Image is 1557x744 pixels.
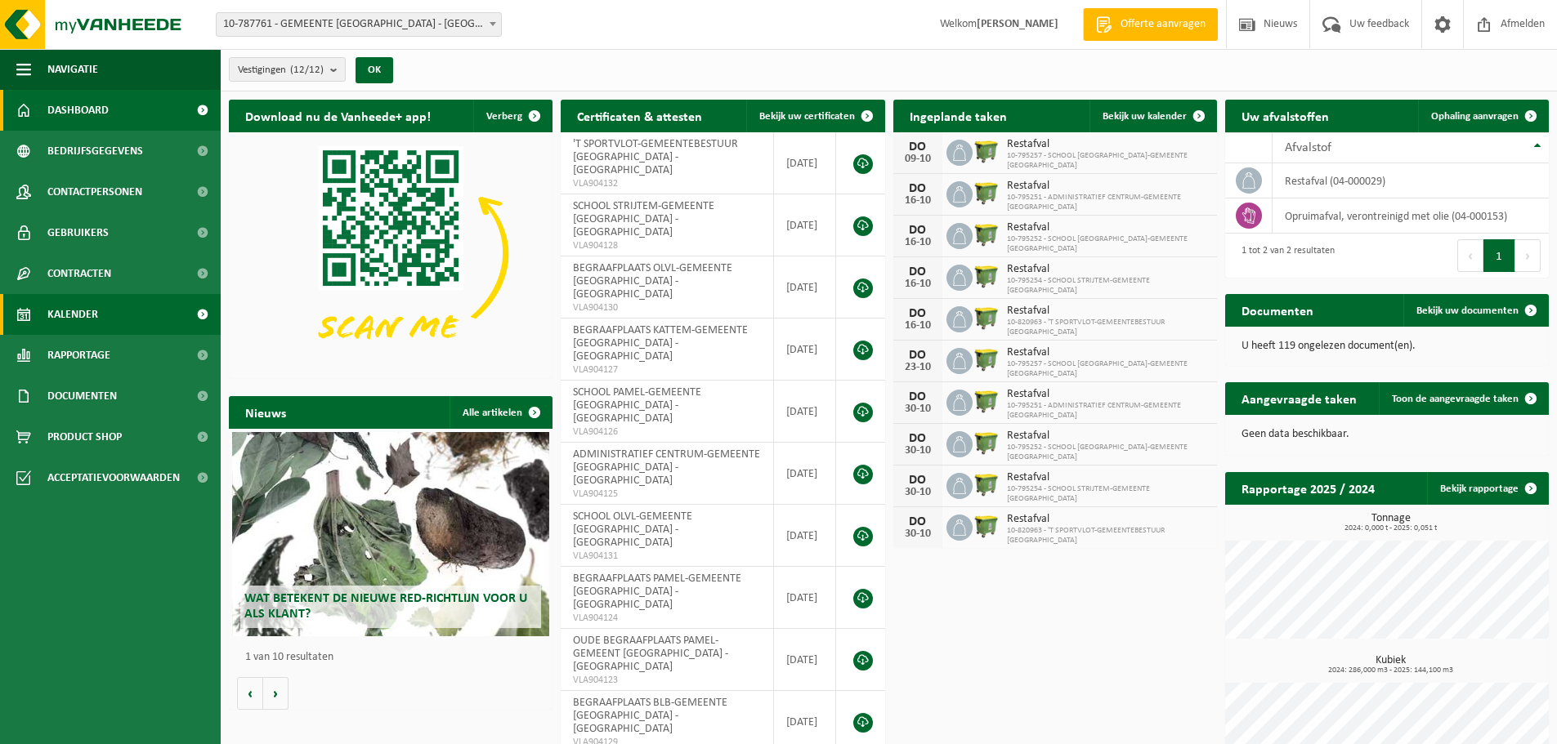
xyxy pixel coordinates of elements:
[1427,472,1547,505] a: Bekijk rapportage
[973,137,1000,165] img: WB-1100-HPE-GN-50
[902,432,934,445] div: DO
[47,49,98,90] span: Navigatie
[902,278,934,290] div: 16-10
[237,677,263,710] button: Vorige
[973,262,1000,290] img: WB-1100-HPE-GN-50
[1273,198,1549,234] td: opruimafval, verontreinigd met olie (04-000153)
[473,100,551,132] button: Verberg
[573,697,727,735] span: BEGRAAFPLAATS BLB-GEMEENTE [GEOGRAPHIC_DATA] - [GEOGRAPHIC_DATA]
[1007,430,1209,443] span: Restafval
[1007,234,1209,254] span: 10-795252 - SCHOOL [GEOGRAPHIC_DATA]-GEMEENTE [GEOGRAPHIC_DATA]
[977,18,1058,30] strong: [PERSON_NAME]
[1007,276,1209,296] span: 10-795254 - SCHOOL STRIJTEM-GEMEENTE [GEOGRAPHIC_DATA]
[1233,666,1549,675] span: 2024: 286,000 m3 - 2025: 144,100 m3
[573,324,748,363] span: BEGRAAFPLAATS KATTEM-GEMEENTE [GEOGRAPHIC_DATA] - [GEOGRAPHIC_DATA]
[902,403,934,415] div: 30-10
[47,90,109,131] span: Dashboard
[1007,151,1209,171] span: 10-795257 - SCHOOL [GEOGRAPHIC_DATA]-GEMEENTE [GEOGRAPHIC_DATA]
[573,425,761,439] span: VLA904126
[573,239,761,252] span: VLA904128
[1483,239,1515,272] button: 1
[1225,472,1391,504] h2: Rapportage 2025 / 2024
[973,387,1000,415] img: WB-1100-HPE-GN-50
[573,363,761,376] span: VLA904127
[1379,382,1547,415] a: Toon de aangevraagde taken
[245,652,544,663] p: 1 van 10 resultaten
[774,256,836,319] td: [DATE]
[1007,359,1209,379] span: 10-795257 - SCHOOL [GEOGRAPHIC_DATA]-GEMEENTE [GEOGRAPHIC_DATA]
[47,131,143,172] span: Bedrijfsgegevens
[1007,138,1209,151] span: Restafval
[238,58,324,82] span: Vestigingen
[573,510,692,549] span: SCHOOL OLVL-GEMEENTE [GEOGRAPHIC_DATA] - [GEOGRAPHIC_DATA]
[1225,294,1330,326] h2: Documenten
[1007,443,1209,462] span: 10-795252 - SCHOOL [GEOGRAPHIC_DATA]-GEMEENTE [GEOGRAPHIC_DATA]
[1273,163,1549,198] td: restafval (04-000029)
[973,429,1000,457] img: WB-1100-HPE-GN-50
[902,320,934,332] div: 16-10
[973,512,1000,540] img: WB-1100-HPE-GN-50
[902,445,934,457] div: 30-10
[232,432,549,636] a: Wat betekent de nieuwe RED-richtlijn voor u als klant?
[573,674,761,687] span: VLA904123
[573,488,761,501] span: VLA904125
[229,57,346,82] button: Vestigingen(12/12)
[1416,305,1519,316] span: Bekijk uw documenten
[1007,346,1209,359] span: Restafval
[229,132,553,375] img: Download de VHEPlus App
[1007,305,1209,318] span: Restafval
[229,100,447,131] h2: Download nu de Vanheede+ app!
[774,194,836,256] td: [DATE]
[1285,141,1331,154] span: Afvalstof
[573,635,728,673] span: OUDE BEGRAAFPLAATS PAMEL-GEMEENT [GEOGRAPHIC_DATA] - [GEOGRAPHIC_DATA]
[47,417,122,457] span: Product Shop
[759,111,855,122] span: Bekijk uw certificaten
[973,221,1000,248] img: WB-1100-HPE-GN-50
[450,396,551,429] a: Alle artikelen
[902,224,934,237] div: DO
[573,177,761,190] span: VLA904132
[47,457,180,498] span: Acceptatievoorwaarden
[774,381,836,443] td: [DATE]
[774,132,836,194] td: [DATE]
[486,111,522,122] span: Verberg
[290,65,324,75] count: (12/12)
[973,470,1000,498] img: WB-1100-HPE-GN-50
[893,100,1023,131] h2: Ingeplande taken
[1418,100,1547,132] a: Ophaling aanvragen
[973,304,1000,332] img: WB-1100-HPE-GN-50
[973,179,1000,207] img: WB-1100-HPE-GN-50
[1225,382,1373,414] h2: Aangevraagde taken
[47,172,142,212] span: Contactpersonen
[1007,180,1209,193] span: Restafval
[1007,221,1209,234] span: Restafval
[1392,394,1519,404] span: Toon de aangevraagde taken
[1403,294,1547,327] a: Bekijk uw documenten
[229,396,302,428] h2: Nieuws
[1007,513,1209,526] span: Restafval
[1515,239,1541,272] button: Next
[47,253,111,294] span: Contracten
[902,528,934,540] div: 30-10
[746,100,884,132] a: Bekijk uw certificaten
[902,182,934,195] div: DO
[573,262,732,301] span: BEGRAAFPLAATS OLVL-GEMEENTE [GEOGRAPHIC_DATA] - [GEOGRAPHIC_DATA]
[1007,388,1209,401] span: Restafval
[1233,655,1549,675] h3: Kubiek
[1103,111,1187,122] span: Bekijk uw kalender
[774,443,836,505] td: [DATE]
[1457,239,1483,272] button: Previous
[902,140,934,154] div: DO
[902,265,934,278] div: DO
[573,301,761,314] span: VLA904130
[902,307,934,320] div: DO
[902,515,934,528] div: DO
[774,567,836,629] td: [DATE]
[774,505,836,567] td: [DATE]
[774,319,836,381] td: [DATE]
[902,474,934,487] div: DO
[902,362,934,373] div: 23-10
[902,195,934,207] div: 16-10
[1007,401,1209,421] span: 10-795251 - ADMINISTRATIEF CENTRUM-GEMEENTE [GEOGRAPHIC_DATA]
[1007,484,1209,504] span: 10-795254 - SCHOOL STRIJTEM-GEMEENTE [GEOGRAPHIC_DATA]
